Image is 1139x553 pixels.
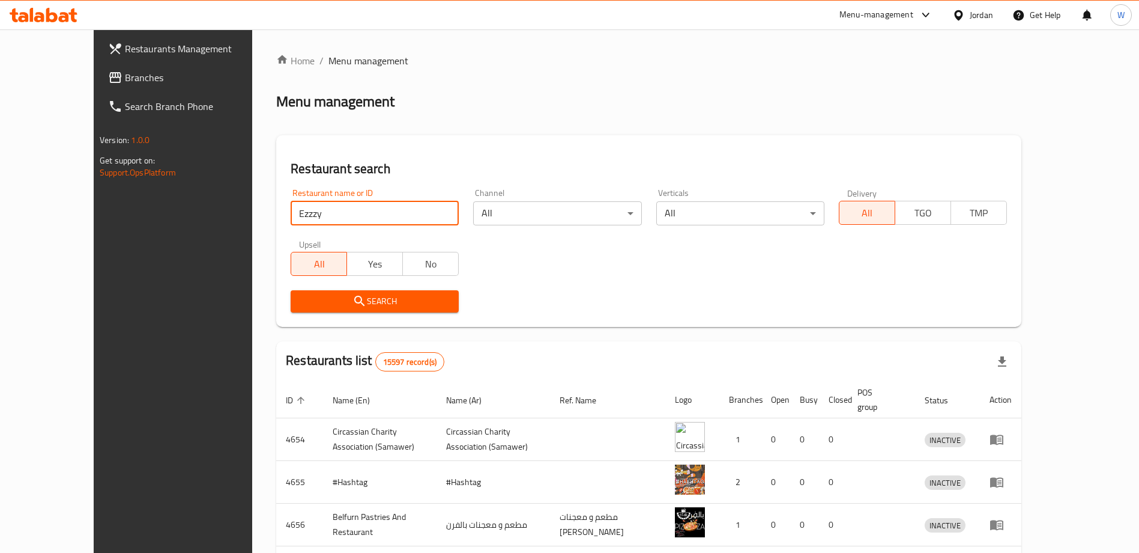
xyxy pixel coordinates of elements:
span: Get support on: [100,153,155,168]
span: INACTIVE [925,433,965,447]
td: #Hashtag [437,461,550,504]
span: POS group [857,385,901,414]
span: Branches [125,70,274,85]
td: 0 [819,504,848,546]
td: 1 [719,504,761,546]
div: Menu [989,518,1012,532]
th: Busy [790,382,819,418]
td: 0 [819,418,848,461]
td: 0 [790,504,819,546]
td: 0 [819,461,848,504]
th: Open [761,382,790,418]
td: مطعم و معجنات [PERSON_NAME] [550,504,665,546]
a: Support.OpsPlatform [100,165,176,180]
li: / [319,53,324,68]
td: 4655 [276,461,323,504]
th: Action [980,382,1021,418]
span: Search [300,294,449,309]
div: All [473,201,641,225]
td: 4654 [276,418,323,461]
div: Total records count [375,352,444,371]
h2: Restaurant search [291,160,1007,178]
span: 15597 record(s) [376,356,444,368]
span: No [408,255,454,273]
button: TGO [895,201,951,225]
button: All [291,252,347,276]
img: ​Circassian ​Charity ​Association​ (Samawer) [675,422,705,452]
a: Branches [98,63,284,92]
label: Upsell [299,240,321,248]
th: Branches [719,382,761,418]
span: Search Branch Phone [125,99,274,114]
div: INACTIVE [925,433,965,447]
td: 0 [790,418,819,461]
span: All [296,255,342,273]
span: All [844,204,890,222]
span: Yes [352,255,398,273]
div: Export file [988,347,1017,376]
div: Menu [989,475,1012,489]
h2: Restaurants list [286,352,444,371]
label: Delivery [847,189,877,197]
nav: breadcrumb [276,53,1021,68]
div: Jordan [970,8,993,22]
div: Menu-management [839,8,913,22]
img: #Hashtag [675,465,705,495]
span: TMP [956,204,1002,222]
td: 0 [790,461,819,504]
button: TMP [950,201,1007,225]
td: 0 [761,418,790,461]
a: Restaurants Management [98,34,284,63]
button: All [839,201,895,225]
td: 2 [719,461,761,504]
span: 1.0.0 [131,132,150,148]
span: ID [286,393,309,408]
img: Belfurn Pastries And Restaurant [675,507,705,537]
td: مطعم و معجنات بالفرن [437,504,550,546]
span: INACTIVE [925,519,965,533]
div: Menu [989,432,1012,447]
span: Ref. Name [560,393,612,408]
td: ​Circassian ​Charity ​Association​ (Samawer) [437,418,550,461]
button: Yes [346,252,403,276]
span: Restaurants Management [125,41,274,56]
td: #Hashtag [323,461,437,504]
input: Search for restaurant name or ID.. [291,201,459,225]
button: No [402,252,459,276]
div: All [656,201,824,225]
th: Closed [819,382,848,418]
span: Name (En) [333,393,385,408]
a: Search Branch Phone [98,92,284,121]
span: INACTIVE [925,476,965,490]
td: 0 [761,504,790,546]
td: 1 [719,418,761,461]
span: Version: [100,132,129,148]
span: Menu management [328,53,408,68]
span: TGO [900,204,946,222]
td: ​Circassian ​Charity ​Association​ (Samawer) [323,418,437,461]
span: Name (Ar) [446,393,497,408]
th: Logo [665,382,719,418]
td: 0 [761,461,790,504]
span: W [1117,8,1125,22]
button: Search [291,290,459,313]
div: INACTIVE [925,475,965,490]
a: Home [276,53,315,68]
td: 4656 [276,504,323,546]
td: Belfurn Pastries And Restaurant [323,504,437,546]
span: Status [925,393,964,408]
h2: Menu management [276,92,394,111]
